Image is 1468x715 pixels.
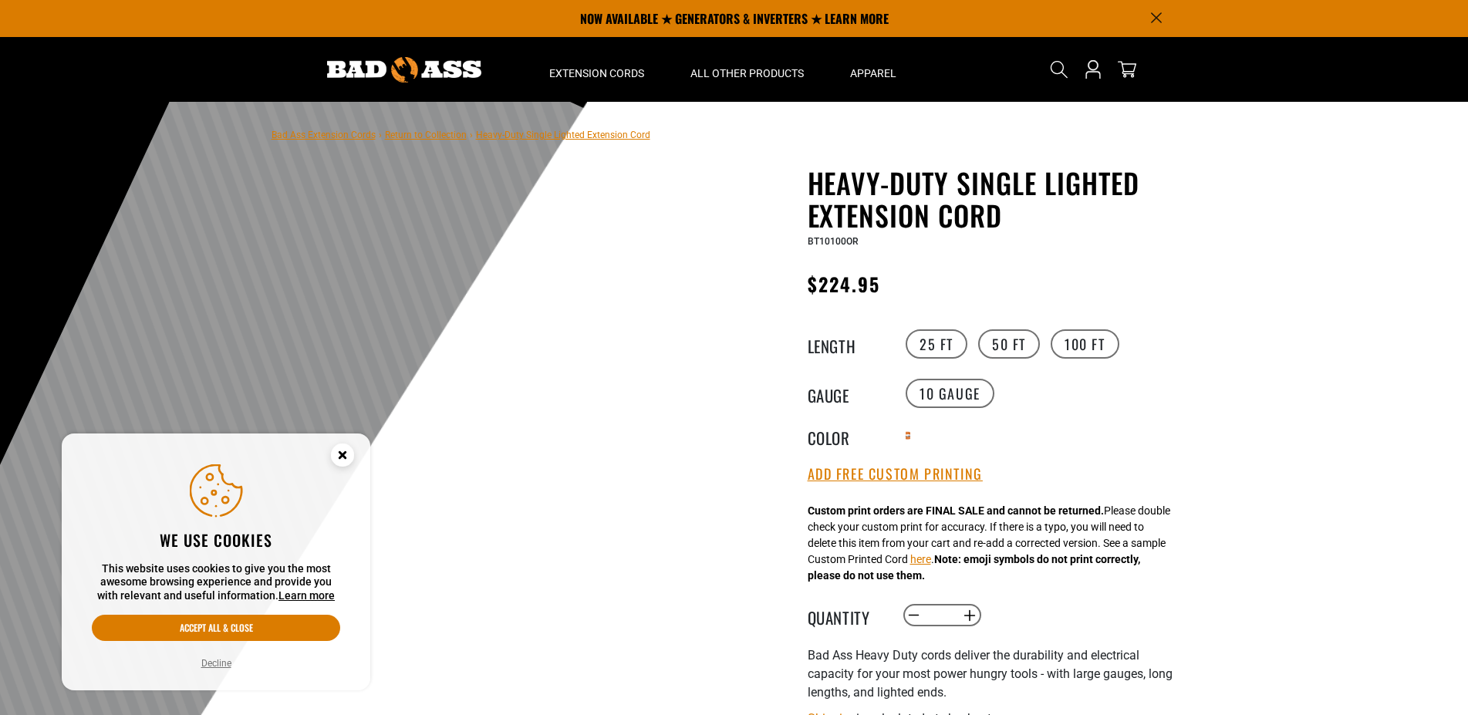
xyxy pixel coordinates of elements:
[470,130,473,140] span: ›
[808,648,1173,700] span: Bad Ass Heavy Duty cords deliver the durability and electrical capacity for your most power hungr...
[808,236,859,247] span: BT10100OR
[808,503,1170,584] div: Please double check your custom print for accuracy. If there is a typo, you will need to delete t...
[808,334,885,354] legend: Length
[92,562,340,603] p: This website uses cookies to give you the most awesome browsing experience and provide you with r...
[385,130,467,140] a: Return to Collection
[272,130,376,140] a: Bad Ass Extension Cords
[808,383,885,403] legend: Gauge
[92,615,340,641] button: Accept all & close
[808,426,885,446] legend: Color
[272,125,650,143] nav: breadcrumbs
[906,429,910,443] div: Orange
[906,379,994,408] label: 10 Gauge
[1047,57,1071,82] summary: Search
[808,504,1104,517] strong: Custom print orders are FINAL SALE and cannot be returned.
[327,57,481,83] img: Bad Ass Extension Cords
[197,656,236,671] button: Decline
[690,66,804,80] span: All Other Products
[92,530,340,550] h2: We use cookies
[978,329,1040,359] label: 50 FT
[476,130,650,140] span: Heavy-Duty Single Lighted Extension Cord
[850,66,896,80] span: Apparel
[910,551,931,568] button: here
[278,589,335,602] a: Learn more
[667,37,827,102] summary: All Other Products
[62,433,370,691] aside: Cookie Consent
[1051,329,1119,359] label: 100 FT
[379,130,382,140] span: ›
[808,270,881,298] span: $224.95
[526,37,667,102] summary: Extension Cords
[549,66,644,80] span: Extension Cords
[827,37,920,102] summary: Apparel
[808,605,885,626] label: Quantity
[808,466,983,483] button: Add Free Custom Printing
[808,553,1140,582] strong: Note: emoji symbols do not print correctly, please do not use them.
[906,329,967,359] label: 25 FT
[808,167,1186,231] h1: Heavy-Duty Single Lighted Extension Cord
